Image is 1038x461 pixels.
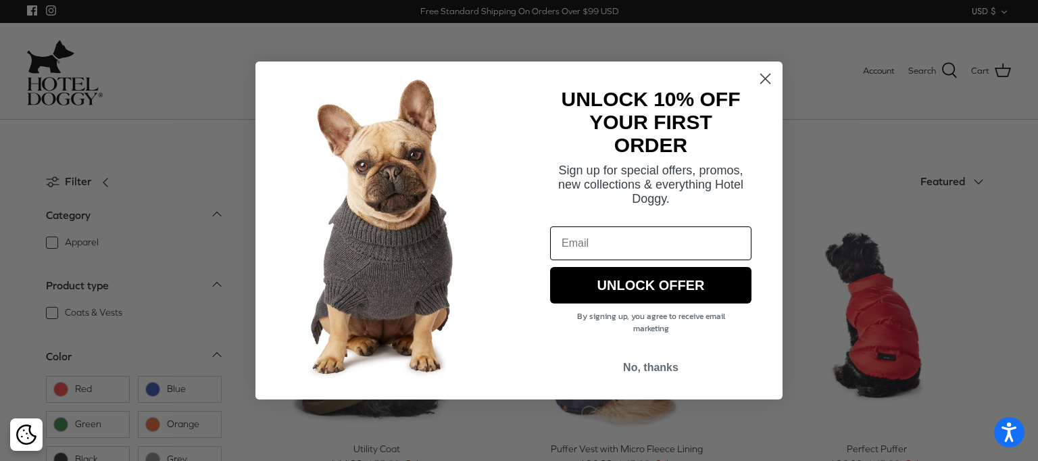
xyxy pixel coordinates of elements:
button: No, thanks [550,355,751,381]
img: Cookie policy [16,424,36,445]
button: Close dialog [753,67,777,91]
span: By signing up, you agree to receive email marketing [577,310,725,335]
img: 7cf315d2-500c-4d0a-a8b4-098d5756016d.jpeg [255,62,519,399]
button: UNLOCK OFFER [550,267,751,304]
strong: UNLOCK 10% OFF YOUR FIRST ORDER [561,88,740,156]
span: Sign up for special offers, promos, new collections & everything Hotel Doggy. [558,164,743,205]
input: Email [550,226,751,260]
button: Cookie policy [14,423,38,447]
div: Cookie policy [10,418,43,451]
